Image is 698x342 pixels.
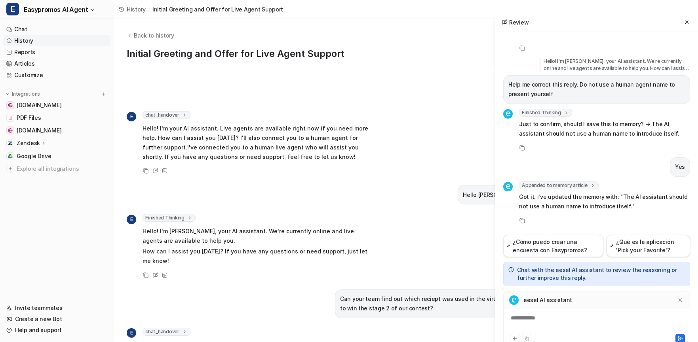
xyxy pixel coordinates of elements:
[143,328,190,336] span: chat_handover
[143,111,190,119] span: chat_handover
[8,141,13,145] img: Zendesk
[143,214,196,222] span: Finished Thinking
[119,5,146,13] a: History
[340,294,561,313] p: Can your team find out which reciept was used in the virtual coin, who was used to win the stage ...
[519,181,599,189] span: Appended to memory article
[502,18,529,26] h2: Review
[8,103,13,108] img: easypromos-apiref.redoc.ly
[508,80,685,99] p: Help me correct this reply. Do not use a human agent name to present yourself
[127,48,567,60] h1: Initial Greeting and Offer for Live Agent Support
[8,154,13,159] img: Google Drive
[127,31,174,40] button: Back to history
[143,227,374,246] p: Hello! I'm [PERSON_NAME], your AI assistant. We're currently online and live agents are available...
[5,91,10,97] img: expand menu
[3,100,110,111] a: easypromos-apiref.redoc.ly[DOMAIN_NAME]
[3,70,110,81] a: Customize
[3,314,110,325] a: Create a new Bot
[17,162,107,175] span: Explore all integrations
[8,115,13,120] img: PDF Files
[101,91,106,97] img: menu_add.svg
[12,91,40,97] p: Integrations
[148,5,150,13] span: /
[463,190,561,200] p: Hello [PERSON_NAME], how are you?
[127,112,136,121] span: E
[127,5,146,13] span: History
[152,5,283,13] span: Initial Greeting and Offer for Live Agent Support
[17,139,40,147] p: Zendesk
[127,215,136,224] span: E
[517,266,685,282] p: Chat with the eesel AI assistant to review the reasoning or further improve this reply.
[143,124,374,162] p: Hello! I'm your AI assistant. Live agents are available right now if you need more help. How can ...
[24,4,88,15] span: Easypromos AI Agent
[3,302,110,314] a: Invite teammates
[3,35,110,46] a: History
[17,152,51,160] span: Google Drive
[675,162,685,172] p: Yes
[3,125,110,136] a: www.easypromosapp.com[DOMAIN_NAME]
[6,165,14,173] img: explore all integrations
[3,151,110,162] a: Google DriveGoogle Drive
[143,247,374,266] p: How can I assist you [DATE]? If you have any questions or need support, just let me know!
[17,114,41,122] span: PDF Files
[6,3,19,15] span: E
[134,31,174,40] span: Back to history
[17,101,61,109] span: [DOMAIN_NAME]
[540,58,690,72] p: Hello! I'm [PERSON_NAME], your AI assistant. We're currently online and live agents are available...
[3,163,110,174] a: Explore all integrations
[3,58,110,69] a: Articles
[523,296,572,304] p: eesel AI assistant
[519,119,690,138] p: Just to confirm, should I save this to memory? → The AI assistant should not use a human name to ...
[3,325,110,336] a: Help and support
[607,235,690,257] button: ¿Qué es la aplicación 'Pick your Favorite'?
[3,24,110,35] a: Chat
[3,112,110,123] a: PDF FilesPDF Files
[3,47,110,58] a: Reports
[17,127,61,134] span: [DOMAIN_NAME]
[3,90,42,98] button: Integrations
[8,128,13,133] img: www.easypromosapp.com
[127,328,136,338] span: E
[519,192,690,211] p: Got it. I've updated the memory with: "The AI assistant should not use a human name to introduce ...
[503,235,603,257] button: ¿Cómo puedo crear una encuesta con Easypromos?
[519,109,572,117] span: Finished Thinking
